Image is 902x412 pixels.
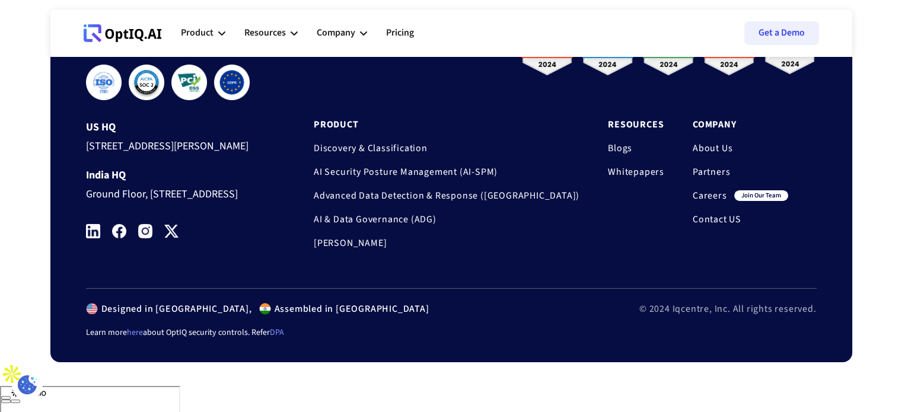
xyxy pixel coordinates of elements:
[314,166,579,178] a: AI Security Posture Management (AI-SPM)
[314,119,579,130] a: Product
[181,25,213,41] div: Product
[744,21,819,45] a: Get a Demo
[84,15,162,51] a: Webflow Homepage
[86,122,269,133] div: US HQ
[86,133,269,155] div: [STREET_ADDRESS][PERSON_NAME]
[86,170,269,181] div: India HQ
[693,142,788,154] a: About Us
[314,142,579,154] a: Discovery & Classification
[244,25,286,41] div: Resources
[693,166,788,178] a: Partners
[734,190,788,201] div: join our team
[608,142,664,154] a: Blogs
[127,327,143,338] a: here
[693,190,727,202] a: Careers
[86,181,269,203] div: Ground Floor, [STREET_ADDRESS]
[271,303,429,315] div: Assembled in [GEOGRAPHIC_DATA]
[181,15,225,51] div: Product
[244,15,298,51] div: Resources
[86,327,817,338] div: Learn more about OptIQ security controls. Refer
[98,303,252,315] div: Designed in [GEOGRAPHIC_DATA],
[314,190,579,202] a: Advanced Data Detection & Response ([GEOGRAPHIC_DATA])
[639,303,817,315] div: © 2024 Iqcentre, Inc. All rights reserved.
[317,15,367,51] div: Company
[386,15,414,51] a: Pricing
[317,25,355,41] div: Company
[314,237,579,249] a: [PERSON_NAME]
[693,119,788,130] a: Company
[608,119,664,130] a: Resources
[314,213,579,225] a: AI & Data Governance (ADG)
[693,213,788,225] a: Contact US
[270,327,284,338] a: DPA
[608,166,664,178] a: Whitepapers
